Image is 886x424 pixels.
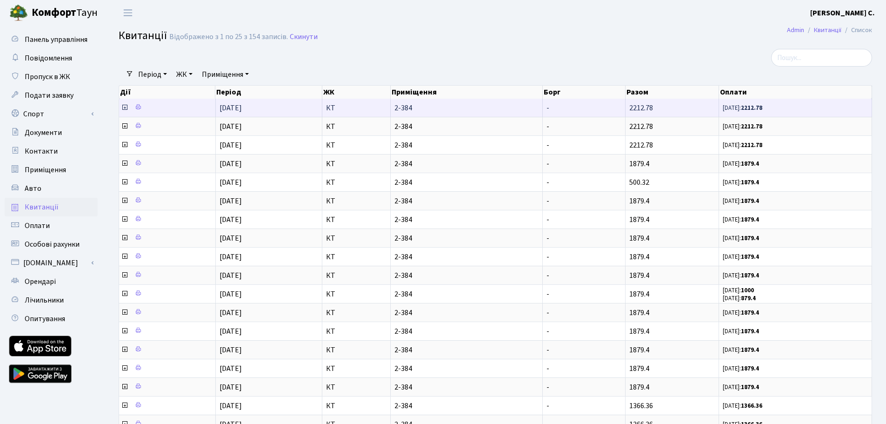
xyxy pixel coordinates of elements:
[25,165,66,175] span: Приміщення
[9,4,28,22] img: logo.png
[723,234,759,242] small: [DATE]:
[220,308,242,318] span: [DATE]
[326,123,386,130] span: КТ
[32,5,76,20] b: Комфорт
[5,123,98,142] a: Документи
[629,196,649,206] span: 1879.4
[723,402,762,410] small: [DATE]:
[25,146,58,156] span: Контакти
[629,103,653,113] span: 2212.78
[741,234,759,242] b: 1879.4
[841,25,872,35] li: Список
[629,140,653,150] span: 2212.78
[723,346,759,354] small: [DATE]:
[719,86,872,99] th: Оплати
[741,294,756,303] b: 879.4
[543,86,626,99] th: Борг
[326,253,386,261] span: КТ
[119,27,167,44] span: Квитанції
[326,365,386,372] span: КТ
[326,141,386,149] span: КТ
[220,289,242,299] span: [DATE]
[116,5,140,20] button: Переключити навігацію
[546,196,549,206] span: -
[629,289,649,299] span: 1879.4
[25,295,64,305] span: Лічильники
[629,382,649,392] span: 1879.4
[741,253,759,261] b: 1879.4
[220,270,242,281] span: [DATE]
[25,183,41,194] span: Авто
[326,290,386,298] span: КТ
[741,346,759,354] b: 1879.4
[723,104,762,112] small: [DATE]:
[741,327,759,336] b: 1879.4
[741,271,759,280] b: 1879.4
[546,121,549,132] span: -
[629,326,649,337] span: 1879.4
[546,308,549,318] span: -
[546,382,549,392] span: -
[326,197,386,205] span: КТ
[290,33,318,41] a: Скинути
[5,105,98,123] a: Спорт
[220,363,242,374] span: [DATE]
[629,121,653,132] span: 2212.78
[220,140,242,150] span: [DATE]
[723,294,756,303] small: [DATE]:
[5,142,98,161] a: Контакти
[326,272,386,279] span: КТ
[629,270,649,281] span: 1879.4
[394,160,539,168] span: 2-384
[741,215,759,224] b: 1879.4
[723,160,759,168] small: [DATE]:
[326,104,386,112] span: КТ
[394,402,539,410] span: 2-384
[134,67,171,82] a: Період
[326,402,386,410] span: КТ
[546,289,549,299] span: -
[723,141,762,149] small: [DATE]:
[220,196,242,206] span: [DATE]
[629,252,649,262] span: 1879.4
[220,177,242,188] span: [DATE]
[394,272,539,279] span: 2-384
[394,253,539,261] span: 2-384
[5,272,98,291] a: Орендарі
[391,86,543,99] th: Приміщення
[169,33,288,41] div: Відображено з 1 по 25 з 154 записів.
[394,309,539,316] span: 2-384
[198,67,253,82] a: Приміщення
[810,8,875,18] b: [PERSON_NAME] С.
[723,178,759,187] small: [DATE]:
[723,122,762,131] small: [DATE]:
[394,328,539,335] span: 2-384
[546,363,549,374] span: -
[741,402,762,410] b: 1366.36
[394,346,539,354] span: 2-384
[220,103,242,113] span: [DATE]
[629,177,649,188] span: 500.32
[629,215,649,225] span: 1879.4
[741,197,759,205] b: 1879.4
[771,49,872,67] input: Пошук...
[546,159,549,169] span: -
[5,67,98,86] a: Пропуск в ЖК
[723,215,759,224] small: [DATE]:
[629,345,649,355] span: 1879.4
[394,235,539,242] span: 2-384
[723,253,759,261] small: [DATE]:
[546,252,549,262] span: -
[741,309,759,317] b: 1879.4
[741,383,759,391] b: 1879.4
[25,90,73,101] span: Подати заявку
[25,53,72,63] span: Повідомлення
[394,123,539,130] span: 2-384
[220,252,242,262] span: [DATE]
[810,7,875,19] a: [PERSON_NAME] С.
[25,202,59,212] span: Квитанції
[723,327,759,336] small: [DATE]:
[723,383,759,391] small: [DATE]:
[220,233,242,243] span: [DATE]
[32,5,98,21] span: Таун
